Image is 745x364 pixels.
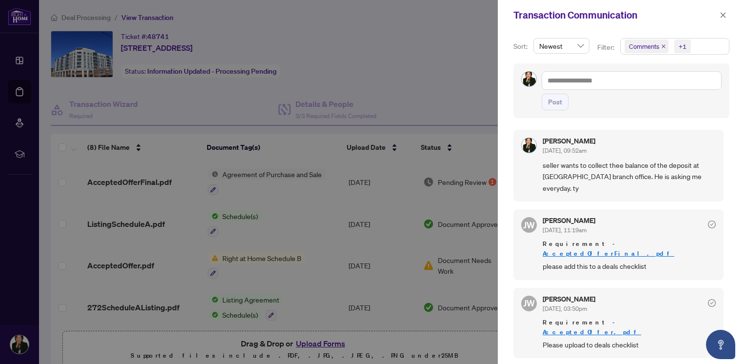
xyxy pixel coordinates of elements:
h5: [PERSON_NAME] [543,296,595,303]
span: close [720,12,726,19]
span: check-circle [708,221,716,228]
span: check-circle [708,299,716,307]
span: [DATE], 03:50pm [543,305,587,312]
span: close [661,44,666,49]
span: [DATE], 11:19am [543,226,587,234]
h5: [PERSON_NAME] [543,217,595,224]
span: JW [523,296,535,310]
span: seller wants to collect thee balance of the deposit at [GEOGRAPHIC_DATA] branch office. He is ask... [543,160,716,194]
span: Comments [629,41,659,51]
span: please add this to a deals checklist [543,261,716,272]
p: Filter: [597,42,616,53]
span: JW [523,218,535,232]
div: Transaction Communication [513,8,717,22]
button: Post [542,94,569,110]
span: Comments [625,40,668,53]
span: [DATE], 09:52am [543,147,587,154]
button: Open asap [706,330,735,359]
div: +1 [679,41,686,51]
span: Requirement - [543,239,716,259]
img: Profile Icon [522,72,536,86]
a: AcceptedOffer.pdf [543,328,641,336]
span: Requirement - [543,318,716,337]
span: Please upload to deals checklist [543,339,716,350]
a: AcceptedOfferFinal.pdf [543,249,674,258]
h5: [PERSON_NAME] [543,138,595,144]
img: Profile Icon [522,138,536,153]
p: Sort: [513,41,529,52]
span: Newest [539,39,584,53]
